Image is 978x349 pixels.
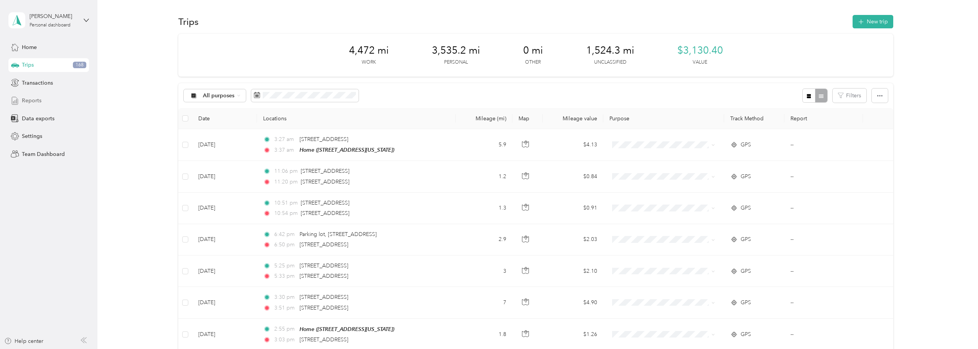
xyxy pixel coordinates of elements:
[300,231,377,238] span: Parking lot, [STREET_ADDRESS]
[203,93,235,98] span: All purposes
[4,337,43,345] button: Help center
[586,44,634,57] span: 1,524.3 mi
[301,179,349,185] span: [STREET_ADDRESS]
[300,305,348,311] span: [STREET_ADDRESS]
[543,129,603,161] td: $4.13
[300,294,348,300] span: [STREET_ADDRESS]
[274,293,296,301] span: 3:30 pm
[741,235,751,244] span: GPS
[741,204,751,212] span: GPS
[935,306,978,349] iframe: Everlance-gr Chat Button Frame
[543,161,603,192] td: $0.84
[22,43,37,51] span: Home
[543,287,603,318] td: $4.90
[741,141,751,149] span: GPS
[300,136,348,143] span: [STREET_ADDRESS]
[274,209,298,218] span: 10:54 pm
[274,262,296,270] span: 5:25 pm
[456,193,513,224] td: 1.3
[693,59,707,66] p: Value
[523,44,543,57] span: 0 mi
[432,44,480,57] span: 3,535.2 mi
[784,287,863,318] td: --
[444,59,468,66] p: Personal
[456,161,513,192] td: 1.2
[301,210,349,216] span: [STREET_ADDRESS]
[784,108,863,129] th: Report
[784,161,863,192] td: --
[741,172,751,181] span: GPS
[178,18,199,26] h1: Trips
[300,241,348,248] span: [STREET_ADDRESS]
[22,150,65,158] span: Team Dashboard
[301,168,349,174] span: [STREET_ADDRESS]
[603,108,724,129] th: Purpose
[22,61,34,69] span: Trips
[741,298,751,307] span: GPS
[512,108,543,129] th: Map
[274,135,296,144] span: 3:27 am
[192,161,257,192] td: [DATE]
[543,256,603,287] td: $2.10
[741,330,751,339] span: GPS
[784,256,863,287] td: --
[784,224,863,256] td: --
[73,62,86,69] span: 168
[192,193,257,224] td: [DATE]
[22,115,54,123] span: Data exports
[741,267,751,275] span: GPS
[300,326,394,332] span: Home ([STREET_ADDRESS][US_STATE])
[456,224,513,256] td: 2.9
[274,325,296,333] span: 2:55 pm
[301,200,349,206] span: [STREET_ADDRESS]
[192,108,257,129] th: Date
[456,129,513,161] td: 5.9
[274,146,296,154] span: 3:37 am
[784,193,863,224] td: --
[853,15,893,28] button: New trip
[192,256,257,287] td: [DATE]
[362,59,376,66] p: Work
[300,273,348,279] span: [STREET_ADDRESS]
[677,44,723,57] span: $3,130.40
[192,224,257,256] td: [DATE]
[525,59,541,66] p: Other
[30,12,77,20] div: [PERSON_NAME]
[456,256,513,287] td: 3
[274,178,298,186] span: 11:20 pm
[30,23,71,28] div: Personal dashboard
[274,336,296,344] span: 3:03 pm
[257,108,456,129] th: Locations
[22,132,42,140] span: Settings
[274,272,296,280] span: 5:33 pm
[300,262,348,269] span: [STREET_ADDRESS]
[274,199,298,207] span: 10:51 pm
[349,44,389,57] span: 4,472 mi
[833,88,866,103] button: Filters
[274,230,296,239] span: 6:42 pm
[22,97,41,105] span: Reports
[192,129,257,161] td: [DATE]
[22,79,53,87] span: Transactions
[543,193,603,224] td: $0.91
[456,287,513,318] td: 7
[784,129,863,161] td: --
[274,241,296,249] span: 6:50 pm
[543,224,603,256] td: $2.03
[543,108,603,129] th: Mileage value
[300,147,394,153] span: Home ([STREET_ADDRESS][US_STATE])
[724,108,785,129] th: Track Method
[456,108,513,129] th: Mileage (mi)
[274,167,298,175] span: 11:06 pm
[274,304,296,312] span: 3:51 pm
[192,287,257,318] td: [DATE]
[300,336,348,343] span: [STREET_ADDRESS]
[594,59,626,66] p: Unclassified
